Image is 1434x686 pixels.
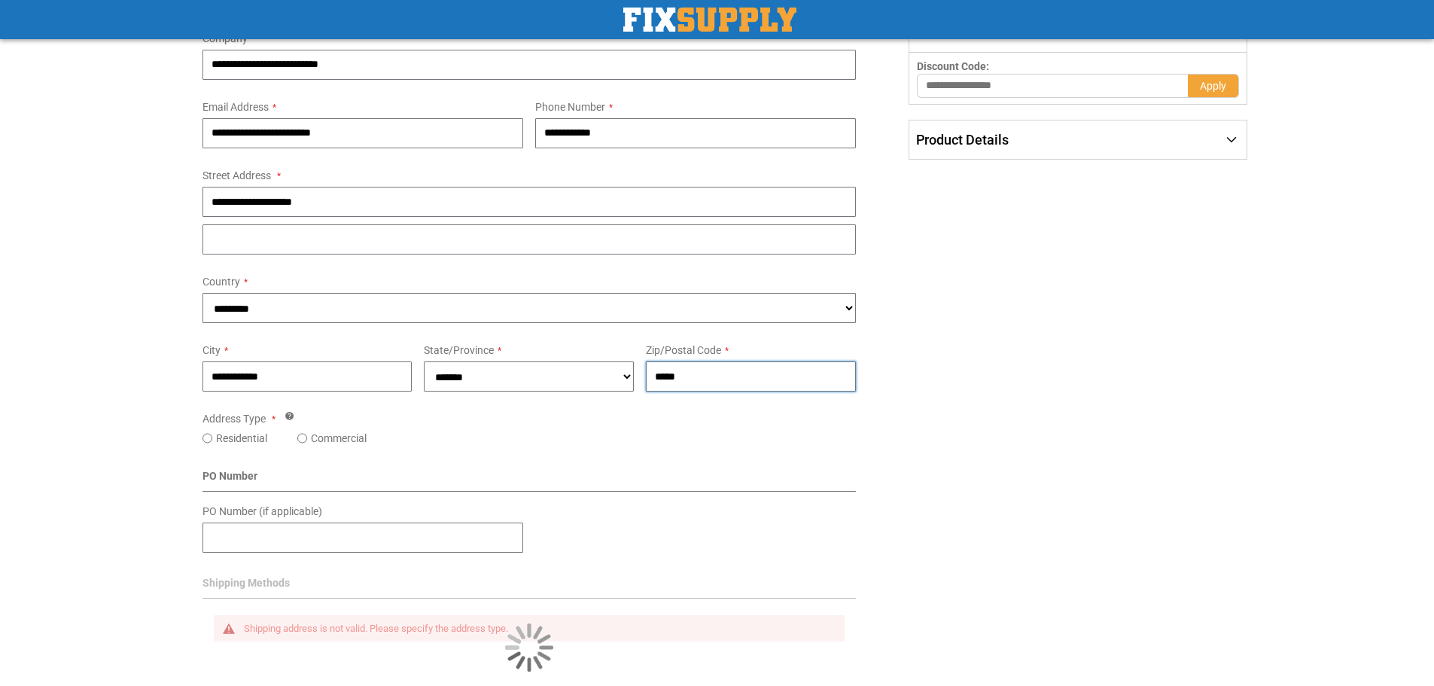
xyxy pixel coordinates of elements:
span: Country [202,276,240,288]
span: Company [202,32,248,44]
label: Residential [216,431,267,446]
div: PO Number [202,468,857,492]
button: Apply [1188,74,1239,98]
span: Address Type [202,413,266,425]
span: Product Details [916,132,1009,148]
span: Email Address [202,101,269,113]
img: Loading... [505,623,553,672]
span: PO Number (if applicable) [202,505,322,517]
span: Zip/Postal Code [646,344,721,356]
span: State/Province [424,344,494,356]
span: Discount Code: [917,60,989,72]
img: Fix Industrial Supply [623,8,796,32]
a: store logo [623,8,796,32]
label: Commercial [311,431,367,446]
span: Apply [1200,80,1226,92]
span: Street Address [202,169,271,181]
span: City [202,344,221,356]
span: Phone Number [535,101,605,113]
